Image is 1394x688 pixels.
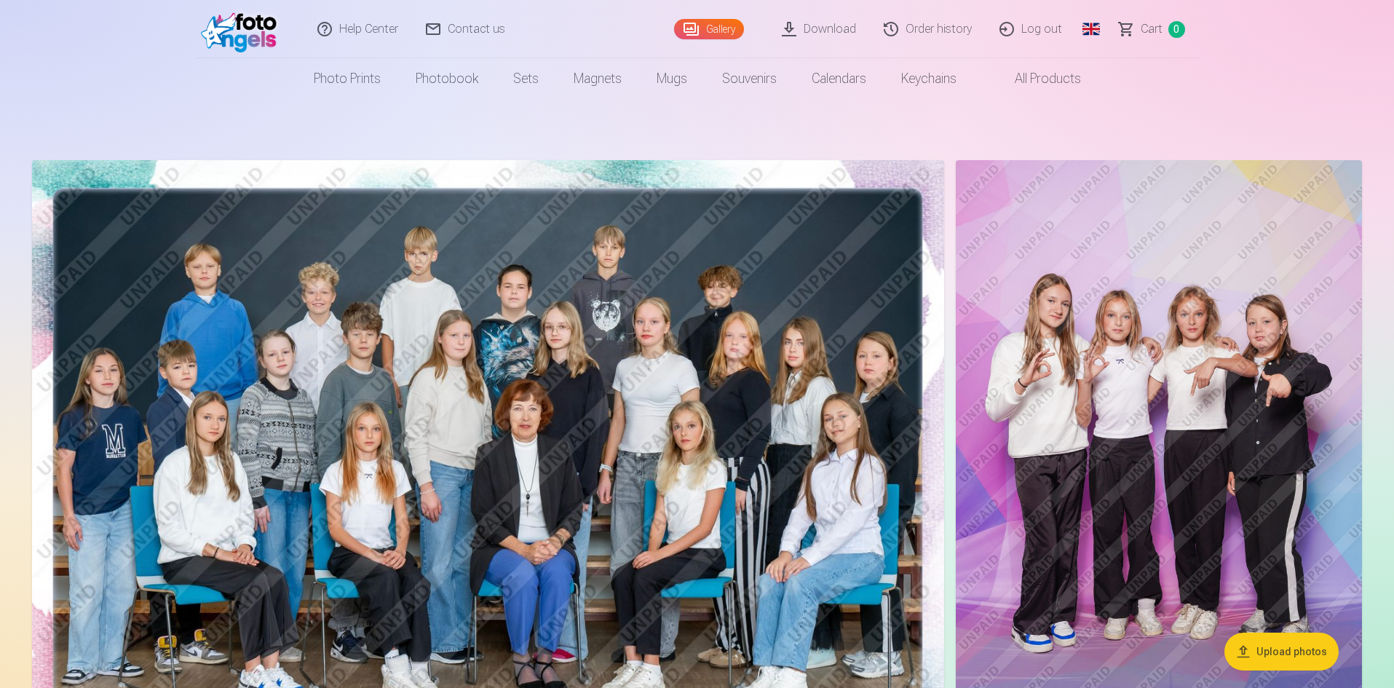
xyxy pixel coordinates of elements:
[705,58,794,99] a: Souvenirs
[974,58,1098,99] a: All products
[639,58,705,99] a: Mugs
[1224,633,1339,671] button: Upload photos
[201,6,285,52] img: /fa1
[1168,21,1185,38] span: 0
[296,58,398,99] a: Photo prints
[496,58,556,99] a: Sets
[794,58,884,99] a: Calendars
[1141,20,1163,38] span: Сart
[884,58,974,99] a: Keychains
[674,19,744,39] a: Gallery
[556,58,639,99] a: Magnets
[398,58,496,99] a: Photobook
